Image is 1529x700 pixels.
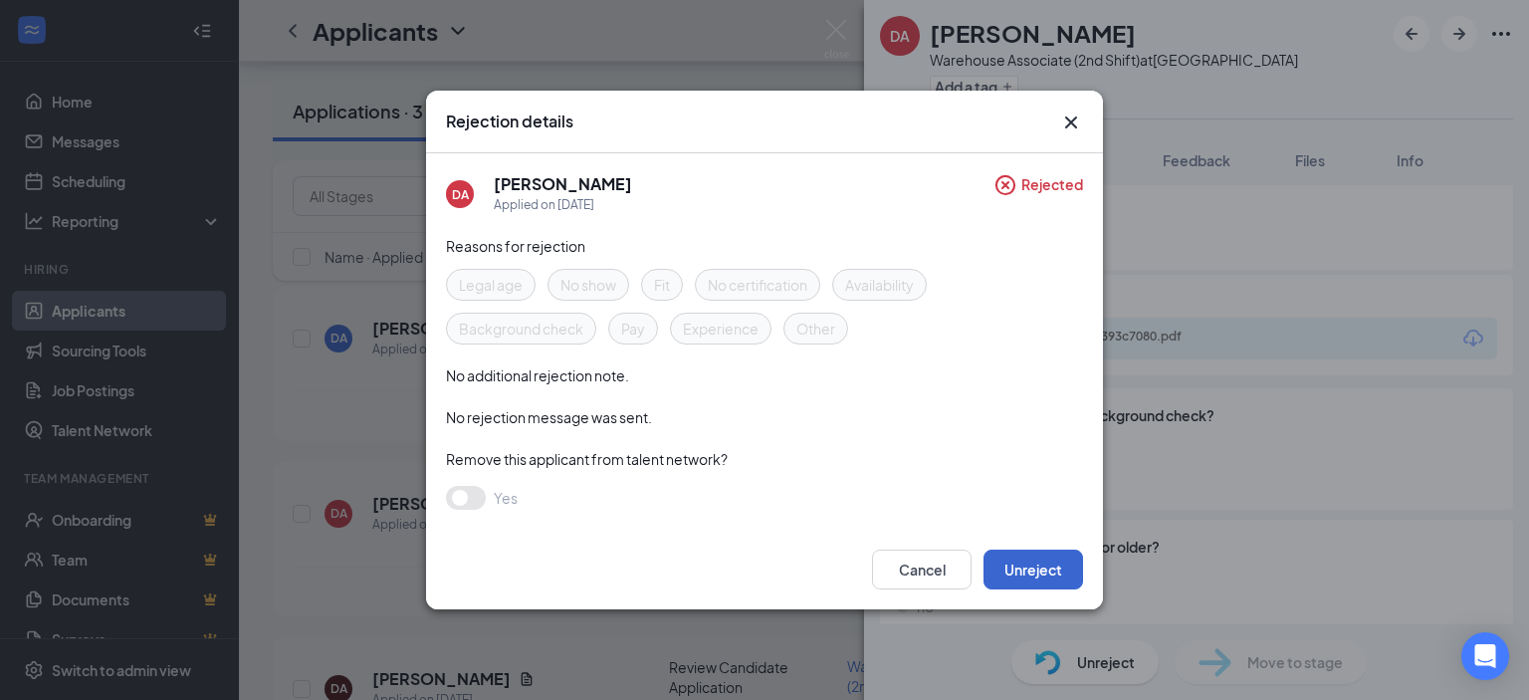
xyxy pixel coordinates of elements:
[494,173,632,195] h5: [PERSON_NAME]
[621,318,645,340] span: Pay
[654,274,670,296] span: Fit
[1059,111,1083,134] button: Close
[845,274,914,296] span: Availability
[446,450,728,468] span: Remove this applicant from talent network?
[796,318,835,340] span: Other
[494,195,632,215] div: Applied on [DATE]
[1461,632,1509,680] div: Open Intercom Messenger
[494,486,518,510] span: Yes
[446,408,652,426] span: No rejection message was sent.
[452,186,469,203] div: DA
[459,318,583,340] span: Background check
[708,274,807,296] span: No certification
[446,366,629,384] span: No additional rejection note.
[872,550,972,589] button: Cancel
[446,237,585,255] span: Reasons for rejection
[459,274,523,296] span: Legal age
[446,111,573,132] h3: Rejection details
[683,318,759,340] span: Experience
[1059,111,1083,134] svg: Cross
[993,173,1017,197] svg: CircleCross
[983,550,1083,589] button: Unreject
[1021,173,1083,215] span: Rejected
[560,274,616,296] span: No show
